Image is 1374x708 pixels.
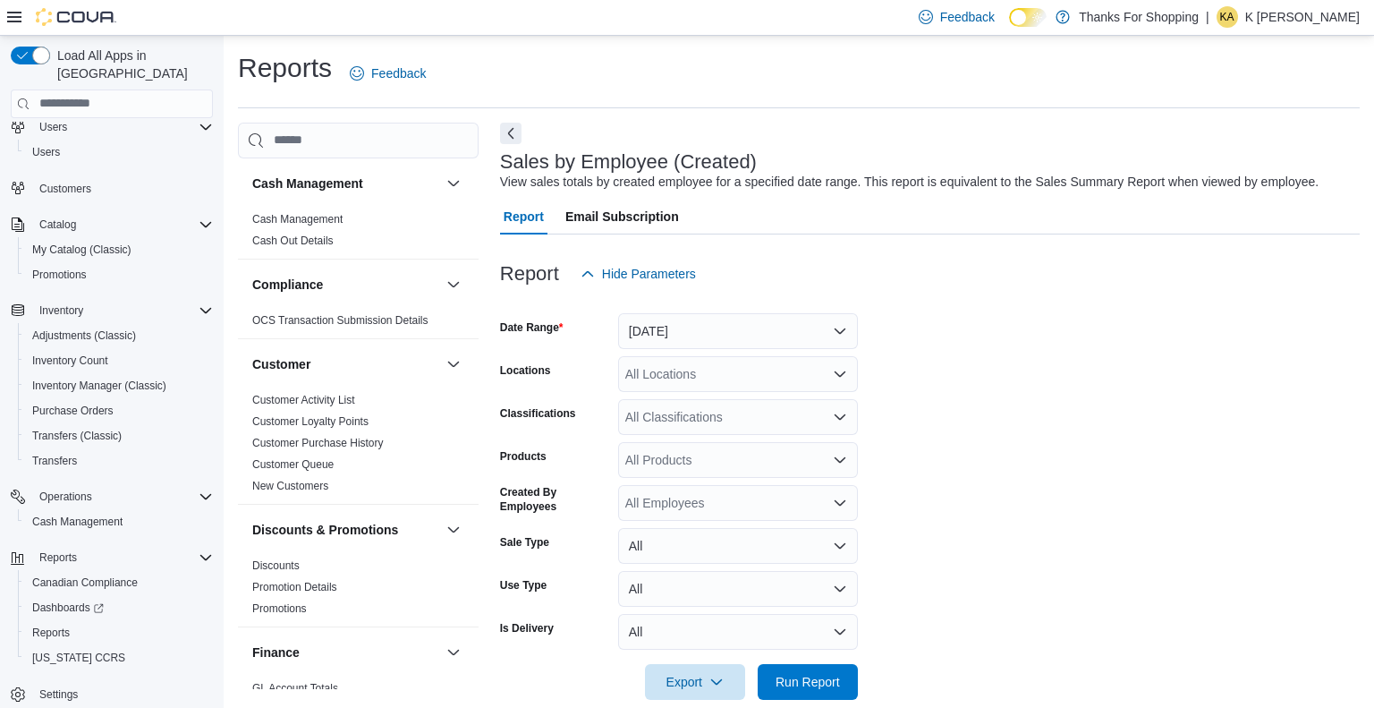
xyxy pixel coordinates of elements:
button: Inventory Count [18,348,220,373]
span: Email Subscription [565,199,679,235]
img: Cova [36,8,116,26]
a: My Catalog (Classic) [25,239,139,260]
h3: Sales by Employee (Created) [500,151,757,173]
span: Dashboards [25,597,213,618]
span: Reports [39,550,77,565]
button: Reports [18,620,220,645]
span: Reports [32,626,70,640]
button: Canadian Compliance [18,570,220,595]
button: [DATE] [618,313,858,349]
button: Compliance [443,274,464,295]
span: Adjustments (Classic) [32,328,136,343]
a: Canadian Compliance [25,572,145,593]
span: OCS Transaction Submission Details [252,313,428,328]
a: OCS Transaction Submission Details [252,314,428,327]
button: Users [18,140,220,165]
a: Customer Queue [252,458,334,471]
span: Customer Activity List [252,393,355,407]
span: Washington CCRS [25,647,213,669]
span: My Catalog (Classic) [32,243,131,257]
span: My Catalog (Classic) [25,239,213,260]
span: Run Report [776,673,840,691]
a: Promotions [25,264,94,286]
button: Users [4,115,220,140]
a: Purchase Orders [25,400,121,422]
span: Promotions [25,264,213,286]
a: Promotions [252,602,307,615]
a: Dashboards [25,597,111,618]
button: Cash Management [443,173,464,194]
h3: Compliance [252,276,323,294]
span: Inventory Count [32,354,108,368]
button: Catalog [32,214,83,235]
button: Discounts & Promotions [443,519,464,541]
span: Report [504,199,544,235]
button: Open list of options [833,453,847,467]
span: Purchase Orders [25,400,213,422]
span: Cash Management [32,515,123,529]
a: Cash Management [25,511,130,533]
button: Open list of options [833,410,847,424]
span: GL Account Totals [252,681,338,695]
a: Customer Activity List [252,394,355,406]
button: All [618,571,858,607]
a: Promotion Details [252,581,337,593]
a: Transfers (Classic) [25,425,129,447]
span: Export [656,664,734,700]
label: Use Type [500,578,547,593]
a: Dashboards [18,595,220,620]
a: Customer Purchase History [252,437,384,449]
span: Discounts [252,559,300,573]
div: Cash Management [238,209,479,259]
span: Catalog [39,218,76,232]
span: Settings [39,687,78,702]
p: | [1206,6,1209,28]
button: Cash Management [18,509,220,534]
a: Cash Out Details [252,235,334,247]
span: Catalog [32,214,213,235]
a: Cash Management [252,213,343,226]
div: View sales totals by created employee for a specified date range. This report is equivalent to th... [500,173,1319,192]
button: Run Report [758,664,858,700]
h3: Report [500,263,559,285]
span: Feedback [371,64,426,82]
span: Promotions [252,601,307,616]
button: Catalog [4,212,220,237]
span: Customer Loyalty Points [252,414,369,429]
span: Operations [39,490,92,504]
button: Next [500,123,522,144]
span: Inventory Manager (Classic) [32,379,166,393]
button: Customer [443,354,464,375]
span: Users [25,141,213,163]
span: Inventory [32,300,213,321]
a: Adjustments (Classic) [25,325,143,346]
a: Feedback [343,55,433,91]
button: Operations [32,486,99,508]
a: Inventory Manager (Classic) [25,375,174,397]
button: Compliance [252,276,439,294]
span: Promotions [32,268,87,282]
span: Cash Management [25,511,213,533]
span: Adjustments (Classic) [25,325,213,346]
div: Customer [238,389,479,504]
h3: Customer [252,355,310,373]
a: GL Account Totals [252,682,338,695]
span: Inventory Count [25,350,213,371]
span: Inventory Manager (Classic) [25,375,213,397]
button: Cash Management [252,175,439,192]
button: Purchase Orders [18,398,220,423]
span: [US_STATE] CCRS [32,651,125,665]
p: Thanks For Shopping [1079,6,1199,28]
span: Promotion Details [252,580,337,594]
button: Users [32,116,74,138]
span: Cash Out Details [252,234,334,248]
span: Transfers [32,454,77,468]
button: Discounts & Promotions [252,521,439,539]
span: Load All Apps in [GEOGRAPHIC_DATA] [50,47,213,82]
div: Compliance [238,310,479,338]
button: Adjustments (Classic) [18,323,220,348]
h3: Cash Management [252,175,363,192]
a: Customers [32,178,98,200]
a: Customer Loyalty Points [252,415,369,428]
div: Discounts & Promotions [238,555,479,627]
